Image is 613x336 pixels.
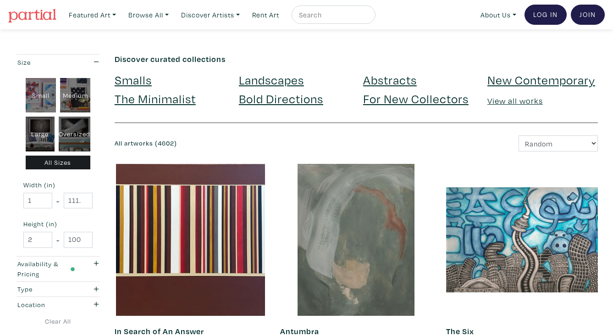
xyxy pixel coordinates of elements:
input: Search [298,9,367,21]
a: Featured Art [65,6,120,24]
a: The Minimalist [115,90,196,106]
div: Medium [60,78,90,113]
a: Discover Artists [177,6,244,24]
a: Log In [525,5,567,25]
div: Availability & Pricing [17,259,75,279]
a: New Contemporary [487,72,595,88]
a: View all works [487,95,543,106]
button: Location [15,297,101,312]
div: Type [17,284,75,294]
small: Height (in) [23,221,93,227]
a: Landscapes [239,72,304,88]
a: About Us [476,6,520,24]
button: Size [15,55,101,70]
div: Location [17,300,75,310]
button: Availability & Pricing [15,257,101,281]
small: Width (in) [23,182,93,188]
span: - [56,234,60,246]
h6: All artworks (4602) [115,140,349,147]
a: Join [571,5,605,25]
a: Bold Directions [239,90,323,106]
button: Type [15,282,101,297]
div: Small [26,78,56,113]
a: For New Collectors [363,90,469,106]
div: Large [26,117,55,151]
h6: Discover curated collections [115,54,598,64]
a: Clear All [15,316,101,326]
div: All Sizes [26,156,91,170]
a: Rent Art [248,6,283,24]
a: Browse All [124,6,173,24]
span: - [56,195,60,207]
div: Oversized [59,117,90,151]
div: Size [17,57,75,67]
a: Abstracts [363,72,417,88]
a: Smalls [115,72,152,88]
